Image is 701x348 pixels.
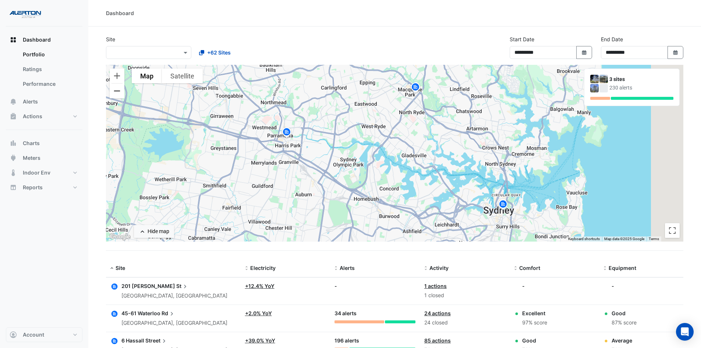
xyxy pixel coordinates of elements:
div: 230 alerts [609,84,673,92]
span: Comfort [519,265,540,271]
app-icon: Meters [10,154,17,162]
div: [GEOGRAPHIC_DATA], [GEOGRAPHIC_DATA] [121,292,227,300]
span: Equipment [609,265,636,271]
img: 45-61 Waterloo Rd [599,75,608,83]
button: Dashboard [6,32,82,47]
span: 6 Hassall [121,337,144,344]
app-icon: Actions [10,113,17,120]
span: +62 Sites [207,49,231,56]
img: Company Logo [9,6,42,21]
div: Good [612,309,637,317]
app-icon: Alerts [10,98,17,105]
fa-icon: Select Date [672,49,679,56]
span: 201 [PERSON_NAME] [121,283,175,289]
div: [GEOGRAPHIC_DATA], [GEOGRAPHIC_DATA] [121,319,227,327]
div: - [334,282,415,290]
a: 1 actions [424,283,447,289]
button: Keyboard shortcuts [568,236,600,242]
span: Map data ©2025 Google [604,237,644,241]
div: 97% score [522,319,547,327]
span: Charts [23,140,40,147]
span: Site [116,265,125,271]
div: 34 alerts [334,309,415,318]
img: 6 Hassall Street [590,84,599,92]
a: 24 actions [424,310,451,316]
label: Start Date [510,35,534,43]
div: Average [612,337,637,344]
span: 45-61 Waterloo [121,310,160,316]
div: Dashboard [106,9,134,17]
img: Google [108,232,132,242]
button: Show satellite imagery [162,68,203,83]
div: Open Intercom Messenger [676,323,694,341]
button: Reports [6,180,82,195]
label: Site [106,35,115,43]
a: +39.0% YoY [245,337,275,344]
div: 1 closed [424,291,505,300]
app-icon: Indoor Env [10,169,17,176]
button: Account [6,327,82,342]
img: site-pin.svg [281,127,293,140]
a: Open this area in Google Maps (opens a new window) [108,232,132,242]
span: Alerts [340,265,355,271]
span: Reports [23,184,43,191]
button: Show street map [132,68,162,83]
a: Terms (opens in new tab) [649,237,659,241]
div: Hide map [148,228,169,235]
button: Charts [6,136,82,151]
div: 87% score [612,319,637,327]
button: Indoor Env [6,165,82,180]
a: Ratings [17,62,82,77]
app-icon: Charts [10,140,17,147]
a: +12.4% YoY [245,283,275,289]
div: 196 alerts [334,337,415,345]
button: Toggle fullscreen view [665,223,680,238]
img: site-pin.svg [410,82,421,95]
a: Performance [17,77,82,91]
span: Rd [162,309,176,317]
span: Activity [429,265,449,271]
div: Excellent [522,309,547,317]
span: Street [145,337,168,345]
span: Alerts [23,98,38,105]
div: Dashboard [6,47,82,94]
button: Zoom in [110,68,124,83]
button: +62 Sites [194,46,236,59]
span: Actions [23,113,42,120]
span: St [176,282,189,290]
button: Actions [6,109,82,124]
div: - [522,282,525,290]
button: Alerts [6,94,82,109]
div: 24 closed [424,319,505,327]
div: 3 sites [609,75,673,83]
span: Meters [23,154,40,162]
button: Zoom out [110,84,124,98]
div: Good [522,337,547,344]
app-icon: Dashboard [10,36,17,43]
span: Account [23,331,44,338]
a: Portfolio [17,47,82,62]
span: Electricity [250,265,276,271]
fa-icon: Select Date [581,49,588,56]
a: 85 actions [424,337,451,344]
div: - [612,282,614,290]
app-icon: Reports [10,184,17,191]
img: 201 Elizabeth St [590,75,599,83]
span: Indoor Env [23,169,50,176]
label: End Date [601,35,623,43]
img: site-pin.svg [497,199,509,212]
span: Dashboard [23,36,51,43]
a: +2.0% YoY [245,310,272,316]
button: Meters [6,151,82,165]
button: Hide map [134,225,174,238]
